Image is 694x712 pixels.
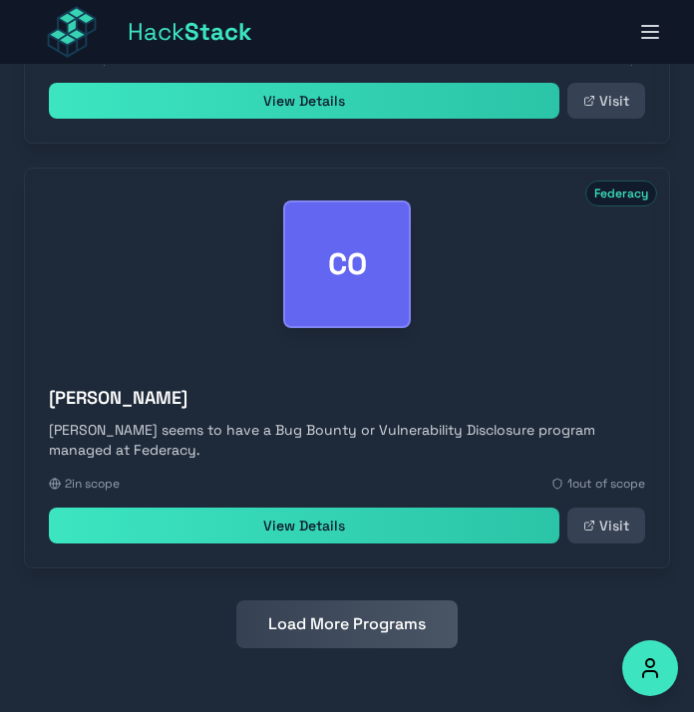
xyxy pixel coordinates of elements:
span: Federacy [585,180,657,206]
a: View Details [49,83,559,119]
a: View Details [49,508,559,543]
span: 2 in scope [65,476,120,492]
button: Load More Programs [236,600,458,648]
h3: [PERSON_NAME] [49,384,645,412]
a: Visit [567,83,645,119]
button: Accessibility Options [622,640,678,696]
p: [PERSON_NAME] seems to have a Bug Bounty or Vulnerability Disclosure program managed at Federacy. [49,420,645,460]
div: Cooper [283,200,411,328]
span: Hack [128,16,252,48]
span: Stack [184,16,252,47]
span: 1 out of scope [567,476,645,492]
a: Visit [567,508,645,543]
